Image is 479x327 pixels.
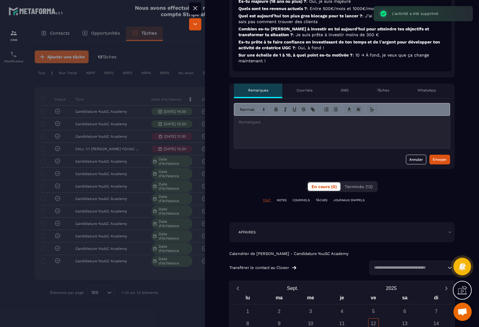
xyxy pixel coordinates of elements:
p: TOUT [263,198,271,202]
p: Es-tu prête à te faire confiance en investissant de ton temps et de l'argent pour développer ton ... [238,39,446,51]
p: Courriels [297,88,312,93]
span: : Je suis prête à investir moins de 300 € [293,32,379,37]
div: ma [263,294,295,304]
div: 2 [274,306,284,317]
div: sa [389,294,421,304]
div: 1 [242,306,253,317]
p: Tâches [377,88,389,93]
button: Open months overlay [243,283,342,294]
span: Terminés (12) [345,184,373,189]
span: En cours (0) [312,184,337,189]
p: Calendrier de [PERSON_NAME] - Candidature YouGC Academy [229,251,455,256]
div: ve [358,294,389,304]
div: 6 [400,306,410,317]
button: Next month [441,284,452,292]
p: Combien es-tu [PERSON_NAME] à investir en toi aujourd’hui pour atteindre tes objectifs et transfo... [238,26,446,38]
div: je [326,294,357,304]
p: NOTES [277,198,287,202]
p: AFFAIRES [238,230,256,235]
div: 5 [368,306,379,317]
button: En cours (0) [308,182,340,191]
span: : Oui, à fond ! [295,45,324,50]
button: Previous month [232,284,243,292]
button: Open years overlay [342,283,441,294]
div: di [421,294,452,304]
div: me [295,294,326,304]
p: Transférer le contact au Closer [229,265,289,270]
button: Envoyer [429,155,450,164]
p: TÂCHES [316,198,327,202]
p: WhatsApp [417,88,436,93]
p: COURRIELS [293,198,310,202]
p: Sur une échelle de 1 à 10, à quel point es-tu motivée ? [238,52,446,64]
div: Ouvrir le chat [453,303,472,321]
div: 3 [305,306,316,317]
div: 4 [336,306,347,317]
div: 7 [431,306,442,317]
div: Search for option [369,261,455,275]
p: SMS [341,88,349,93]
p: Remarques [248,88,268,93]
div: Envoyer [433,157,447,163]
button: Annuler [406,155,426,164]
div: lu [232,294,263,304]
button: Terminés (12) [341,182,376,191]
p: Quel est aujourd’hui ton plus gros blocage pour te lancer ? [238,13,446,25]
p: JOURNAUX D'APPELS [333,198,365,202]
span: : Entre 500€/mois et 1000€/mois [307,6,377,11]
p: Quels sont tes revenus actuels ? [238,6,446,12]
input: Search for option [372,265,446,271]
